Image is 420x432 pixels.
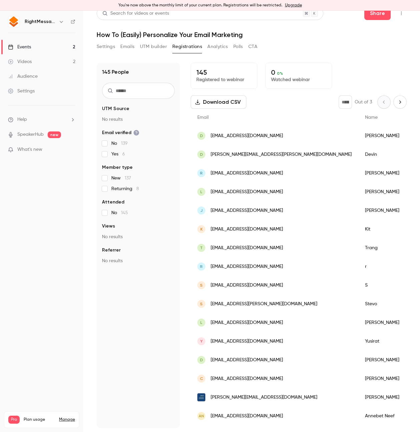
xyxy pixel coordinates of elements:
[233,41,243,52] button: Polls
[122,152,125,156] span: 6
[358,220,419,239] div: Kit
[358,369,419,388] div: [PERSON_NAME]
[207,41,228,52] button: Analytics
[196,68,252,76] p: 145
[111,209,128,216] span: No
[111,140,128,147] span: No
[8,58,32,65] div: Videos
[200,226,203,232] span: K
[140,41,167,52] button: UTM builder
[102,105,175,264] section: facet-groups
[102,116,175,123] p: No results
[97,41,115,52] button: Settings
[102,164,133,171] span: Member type
[358,201,419,220] div: [PERSON_NAME]
[200,376,203,382] span: C
[358,388,419,407] div: [PERSON_NAME]
[211,188,283,195] span: [EMAIL_ADDRESS][DOMAIN_NAME]
[8,116,75,123] li: help-dropdown-opener
[358,257,419,276] div: r
[200,245,203,251] span: T
[102,105,129,112] span: UTM Source
[358,182,419,201] div: [PERSON_NAME]
[358,351,419,369] div: [PERSON_NAME]
[102,129,139,136] span: Email verified
[211,170,283,177] span: [EMAIL_ADDRESS][DOMAIN_NAME]
[358,276,419,295] div: S
[102,223,115,230] span: Views
[97,31,407,39] h1: How To (Easily) Personalize Your Email Marketing
[8,44,31,50] div: Events
[211,226,283,233] span: [EMAIL_ADDRESS][DOMAIN_NAME]
[358,295,419,313] div: Stevo
[200,338,203,344] span: Y
[358,239,419,257] div: Trang
[358,126,419,145] div: [PERSON_NAME]
[111,175,131,181] span: New
[211,413,283,420] span: [EMAIL_ADDRESS][DOMAIN_NAME]
[200,320,202,326] span: L
[111,185,139,192] span: Returning
[25,18,56,25] h6: RightMessage
[111,151,125,157] span: Yes
[24,417,55,422] span: Plan usage
[121,141,128,146] span: 139
[59,417,75,422] a: Manage
[358,407,419,425] div: Annebet Neef
[211,375,283,382] span: [EMAIL_ADDRESS][DOMAIN_NAME]
[8,416,20,424] span: Pro
[200,207,203,213] span: J
[211,245,283,252] span: [EMAIL_ADDRESS][DOMAIN_NAME]
[211,338,283,345] span: [EMAIL_ADDRESS][DOMAIN_NAME]
[8,16,19,27] img: RightMessage
[17,131,44,138] a: SpeakerHub
[211,282,283,289] span: [EMAIL_ADDRESS][DOMAIN_NAME]
[200,264,203,270] span: r
[211,263,283,270] span: [EMAIL_ADDRESS][DOMAIN_NAME]
[191,95,246,109] button: Download CSV
[393,95,407,109] button: Next page
[364,7,391,20] button: Share
[211,301,317,308] span: [EMAIL_ADDRESS][PERSON_NAME][DOMAIN_NAME]
[102,234,175,240] p: No results
[125,176,131,180] span: 137
[197,115,209,120] span: Email
[17,116,27,123] span: Help
[358,332,419,351] div: Yusirat
[285,3,302,8] a: Upgrade
[211,207,283,214] span: [EMAIL_ADDRESS][DOMAIN_NAME]
[196,76,252,83] p: Registered to webinar
[102,68,129,76] h1: 145 People
[200,282,203,288] span: S
[271,76,326,83] p: Watched webinar
[200,170,203,176] span: R
[102,247,121,254] span: Referrer
[102,258,175,264] p: No results
[8,73,38,80] div: Audience
[200,151,203,157] span: D
[172,41,202,52] button: Registrations
[211,151,352,158] span: [PERSON_NAME][EMAIL_ADDRESS][PERSON_NAME][DOMAIN_NAME]
[211,132,283,139] span: [EMAIL_ADDRESS][DOMAIN_NAME]
[199,413,204,419] span: AN
[121,210,128,215] span: 145
[248,41,257,52] button: CTA
[197,393,205,401] img: profitfirstprofessionals.com
[48,131,61,138] span: new
[365,115,378,120] span: Name
[102,10,169,17] div: Search for videos or events
[120,41,134,52] button: Emails
[271,68,326,76] p: 0
[200,133,203,139] span: D
[200,189,202,195] span: L
[277,71,283,76] span: 0 %
[211,319,283,326] span: [EMAIL_ADDRESS][DOMAIN_NAME]
[8,88,35,94] div: Settings
[211,394,317,401] span: [PERSON_NAME][EMAIL_ADDRESS][DOMAIN_NAME]
[67,147,75,153] iframe: Noticeable Trigger
[102,199,124,205] span: Attended
[211,357,283,364] span: [EMAIL_ADDRESS][DOMAIN_NAME]
[136,186,139,191] span: 8
[358,164,419,182] div: [PERSON_NAME]
[200,301,203,307] span: S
